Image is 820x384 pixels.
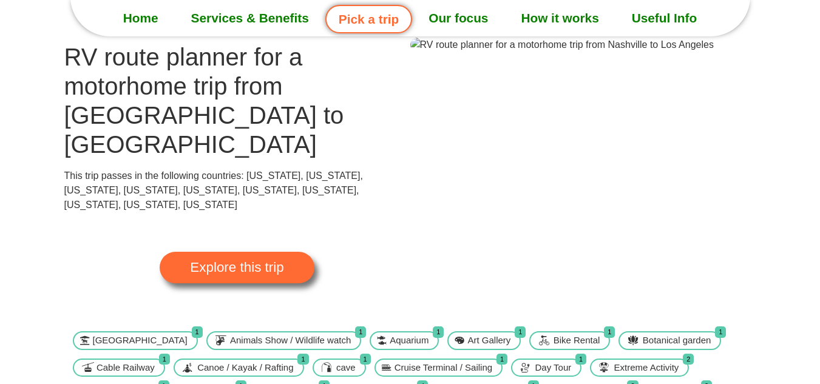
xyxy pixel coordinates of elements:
span: This trip passes in the following countries: [US_STATE], [US_STATE], [US_STATE], [US_STATE], [US_... [64,170,363,210]
a: Home [107,3,175,33]
span: 1 [433,326,444,338]
span: Extreme Activity [611,361,682,375]
h1: RV route planner for a motorhome trip from [GEOGRAPHIC_DATA] to [GEOGRAPHIC_DATA] [64,42,410,159]
span: Cable Railway [93,361,158,375]
span: Aquarium [387,334,432,348]
span: Explore this trip [190,261,283,274]
span: [GEOGRAPHIC_DATA] [90,334,191,348]
span: Day Tour [532,361,574,375]
span: cave [333,361,359,375]
span: 2 [683,354,694,365]
span: Bike Rental [551,334,603,348]
nav: Menu [70,3,750,33]
span: Botanical garden [640,334,714,348]
span: Canoe / Kayak / Rafting [194,361,296,375]
span: Art Gallery [464,334,513,348]
span: 1 [715,326,726,338]
span: 1 [575,354,586,365]
span: 1 [192,326,203,338]
span: 1 [355,326,366,338]
a: Services & Benefits [175,3,325,33]
span: 1 [496,354,507,365]
span: 1 [159,354,170,365]
span: Animals Show / Wildlife watch [227,334,354,348]
span: 1 [297,354,308,365]
a: Explore this trip [160,252,314,283]
a: Useful Info [615,3,713,33]
span: 1 [604,326,615,338]
a: Pick a trip [325,5,412,33]
a: Our focus [412,3,504,33]
span: 1 [515,326,526,338]
span: 1 [360,354,371,365]
span: Cruise Terminal / Sailing [391,361,495,375]
a: How it works [504,3,615,33]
